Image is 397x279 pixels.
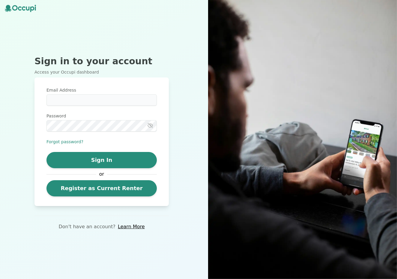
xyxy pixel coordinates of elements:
[34,69,169,75] p: Access your Occupi dashboard
[34,56,169,67] h2: Sign in to your account
[118,223,145,230] a: Learn More
[46,139,83,145] button: Forgot password?
[46,113,157,119] label: Password
[46,180,157,196] a: Register as Current Renter
[58,223,115,230] p: Don't have an account?
[46,152,157,168] button: Sign In
[46,87,157,93] label: Email Address
[96,171,107,178] span: or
